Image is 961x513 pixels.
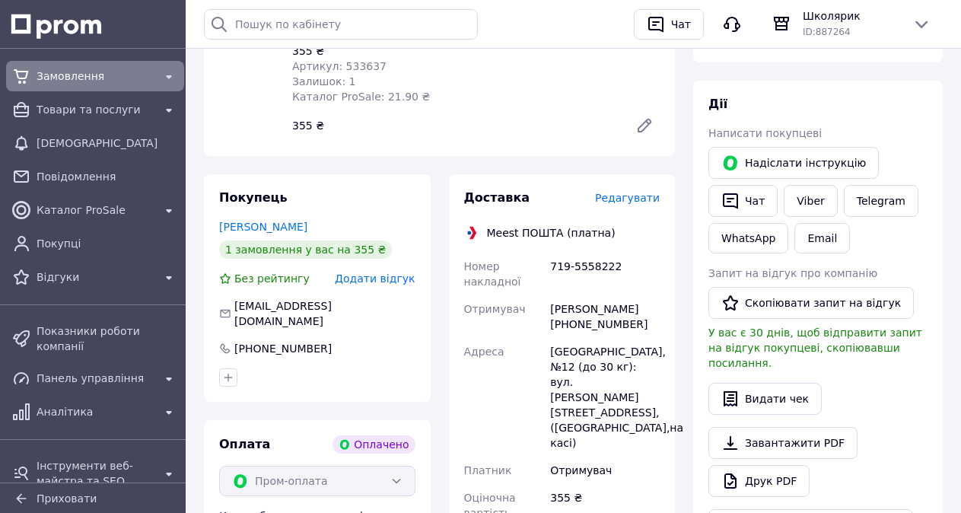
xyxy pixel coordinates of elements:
[37,323,178,354] span: Показники роботи компанії
[634,9,704,40] button: Чат
[234,300,332,327] span: [EMAIL_ADDRESS][DOMAIN_NAME]
[708,223,788,253] a: WhatsApp
[37,169,178,184] span: Повідомлення
[37,236,178,251] span: Покупці
[219,437,270,451] span: Оплата
[844,185,918,217] a: Telegram
[547,295,663,338] div: [PERSON_NAME] [PHONE_NUMBER]
[37,269,154,285] span: Відгуки
[219,241,392,259] div: 1 замовлення у вас на 355 ₴
[286,115,623,136] div: 355 ₴
[464,464,512,476] span: Платник
[708,427,858,459] a: Завантажити PDF
[333,435,415,454] div: Оплачено
[219,190,288,205] span: Покупець
[464,190,530,205] span: Доставка
[547,253,663,295] div: 719-5558222
[483,225,619,241] div: Meest ПОШТА (платна)
[234,272,310,285] span: Без рейтингу
[292,43,470,59] div: 355 ₴
[708,327,922,369] span: У вас є 30 днів, щоб відправити запит на відгук покупцеві, скопіювавши посилання.
[629,110,660,141] a: Редагувати
[547,457,663,484] div: Отримувач
[464,303,526,315] span: Отримувач
[708,287,914,319] button: Скопіювати запит на відгук
[708,127,822,139] span: Написати покупцеві
[292,75,356,88] span: Залишок: 1
[37,404,154,419] span: Аналітика
[708,383,822,415] button: Видати чек
[37,371,154,386] span: Панель управління
[464,260,521,288] span: Номер накладної
[708,97,727,111] span: Дії
[37,202,154,218] span: Каталог ProSale
[219,221,307,233] a: [PERSON_NAME]
[708,267,877,279] span: Запит на відгук про компанію
[708,465,810,497] a: Друк PDF
[233,341,333,356] div: [PHONE_NUMBER]
[547,338,663,457] div: [GEOGRAPHIC_DATA], №12 (до 30 кг): вул. [PERSON_NAME][STREET_ADDRESS], ([GEOGRAPHIC_DATA],на касі)
[803,8,900,24] span: Школярик
[595,192,660,204] span: Редагувати
[204,9,478,40] input: Пошук по кабінету
[784,185,837,217] a: Viber
[668,13,694,36] div: Чат
[803,27,851,37] span: ID: 887264
[708,147,879,179] button: Надіслати інструкцію
[37,69,154,84] span: Замовлення
[37,135,178,151] span: [DEMOGRAPHIC_DATA]
[292,60,387,72] span: Артикул: 533637
[464,346,504,358] span: Адреса
[37,102,154,117] span: Товари та послуги
[292,91,430,103] span: Каталог ProSale: 21.90 ₴
[708,185,778,217] button: Чат
[794,223,850,253] button: Email
[335,272,415,285] span: Додати відгук
[37,458,154,489] span: Інструменти веб-майстра та SEO
[37,492,97,505] span: Приховати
